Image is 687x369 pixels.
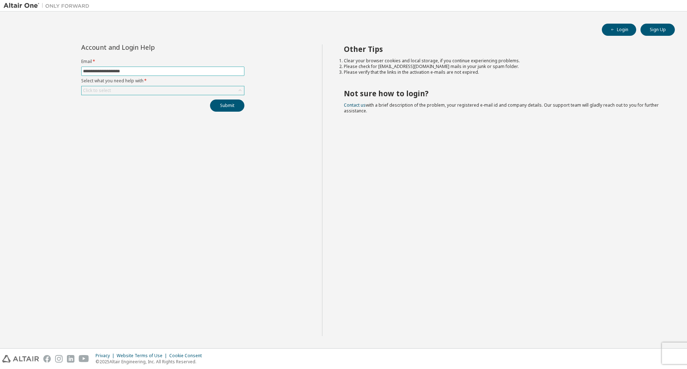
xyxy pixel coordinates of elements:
img: Altair One [4,2,93,9]
a: Contact us [344,102,366,108]
img: instagram.svg [55,355,63,363]
li: Please check for [EMAIL_ADDRESS][DOMAIN_NAME] mails in your junk or spam folder. [344,64,662,69]
img: facebook.svg [43,355,51,363]
div: Cookie Consent [169,353,206,359]
label: Email [81,59,244,64]
div: Click to select [82,86,244,95]
div: Privacy [96,353,117,359]
div: Click to select [83,88,111,93]
div: Website Terms of Use [117,353,169,359]
li: Clear your browser cookies and local storage, if you continue experiencing problems. [344,58,662,64]
div: Account and Login Help [81,44,212,50]
h2: Other Tips [344,44,662,54]
li: Please verify that the links in the activation e-mails are not expired. [344,69,662,75]
img: linkedin.svg [67,355,74,363]
img: youtube.svg [79,355,89,363]
label: Select what you need help with [81,78,244,84]
span: with a brief description of the problem, your registered e-mail id and company details. Our suppo... [344,102,659,114]
button: Sign Up [640,24,675,36]
button: Submit [210,99,244,112]
p: © 2025 Altair Engineering, Inc. All Rights Reserved. [96,359,206,365]
button: Login [602,24,636,36]
img: altair_logo.svg [2,355,39,363]
h2: Not sure how to login? [344,89,662,98]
